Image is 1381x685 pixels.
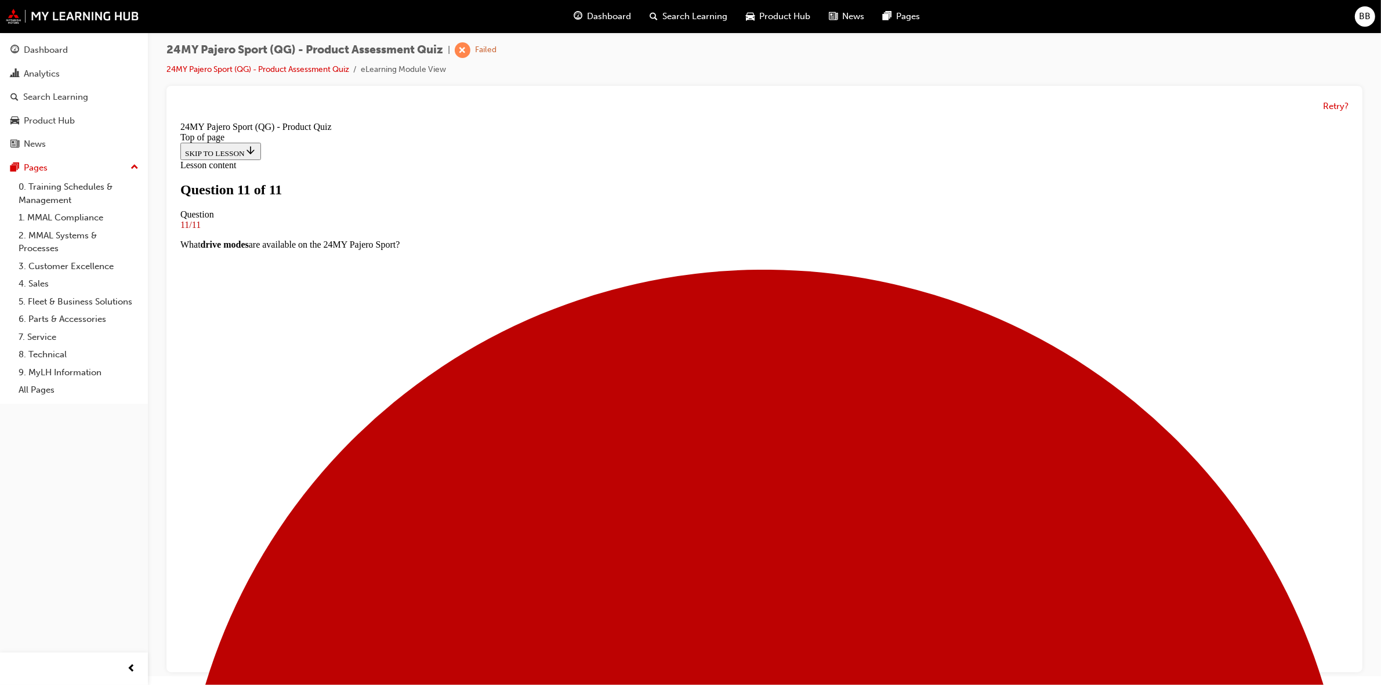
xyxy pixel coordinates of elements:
[24,137,46,151] div: News
[843,10,865,23] span: News
[14,209,143,227] a: 1. MMAL Compliance
[5,37,143,157] button: DashboardAnalyticsSearch LearningProduct HubNews
[5,63,143,85] a: Analytics
[14,227,143,258] a: 2. MMAL Systems & Processes
[5,86,143,108] a: Search Learning
[25,122,73,132] strong: drive modes
[1323,100,1349,113] button: Retry?
[5,43,60,53] span: Lesson content
[574,9,583,24] span: guage-icon
[5,65,1173,81] h1: Question 11 of 11
[24,114,75,128] div: Product Hub
[883,9,892,24] span: pages-icon
[14,328,143,346] a: 7. Service
[1360,10,1371,23] span: BB
[737,5,820,28] a: car-iconProduct Hub
[24,161,48,175] div: Pages
[475,45,496,56] div: Failed
[6,9,139,24] img: mmal
[128,662,136,676] span: prev-icon
[455,42,470,58] span: learningRecordVerb_FAIL-icon
[5,26,85,43] button: SKIP TO LESSON
[10,69,19,79] span: chart-icon
[874,5,930,28] a: pages-iconPages
[166,44,443,57] span: 24MY Pajero Sport (QG) - Product Assessment Quiz
[5,110,143,132] a: Product Hub
[448,44,450,57] span: |
[14,364,143,382] a: 9. MyLH Information
[10,163,19,173] span: pages-icon
[588,10,632,23] span: Dashboard
[14,178,143,209] a: 0. Training Schedules & Management
[829,9,838,24] span: news-icon
[10,92,19,103] span: search-icon
[5,92,1173,103] div: Question
[24,67,60,81] div: Analytics
[5,157,143,179] button: Pages
[5,133,143,155] a: News
[663,10,728,23] span: Search Learning
[23,90,88,104] div: Search Learning
[5,103,1173,113] div: 11/11
[5,15,1173,26] div: Top of page
[641,5,737,28] a: search-iconSearch Learning
[650,9,658,24] span: search-icon
[10,45,19,56] span: guage-icon
[131,160,139,175] span: up-icon
[10,116,19,126] span: car-icon
[9,32,81,41] span: SKIP TO LESSON
[14,381,143,399] a: All Pages
[166,64,349,74] a: 24MY Pajero Sport (QG) - Product Assessment Quiz
[5,39,143,61] a: Dashboard
[10,139,19,150] span: news-icon
[897,10,920,23] span: Pages
[565,5,641,28] a: guage-iconDashboard
[14,346,143,364] a: 8. Technical
[24,44,68,57] div: Dashboard
[820,5,874,28] a: news-iconNews
[14,275,143,293] a: 4. Sales
[746,9,755,24] span: car-icon
[14,310,143,328] a: 6. Parts & Accessories
[14,258,143,276] a: 3. Customer Excellence
[5,5,1173,15] div: 24MY Pajero Sport (QG) - Product Quiz
[5,122,1173,133] p: What are available on the 24MY Pajero Sport?
[1355,6,1375,27] button: BB
[760,10,811,23] span: Product Hub
[14,293,143,311] a: 5. Fleet & Business Solutions
[361,63,446,77] li: eLearning Module View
